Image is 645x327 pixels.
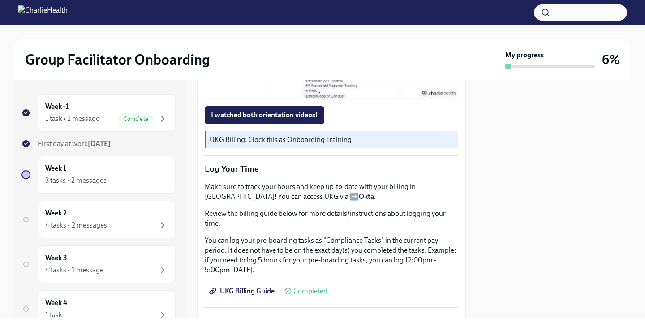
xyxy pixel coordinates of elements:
h3: 6% [602,52,620,68]
h6: Week -1 [45,102,69,112]
p: Log Your Time [205,163,458,175]
a: First day at work[DATE] [21,139,176,149]
a: Week 34 tasks • 1 message [21,245,176,283]
h6: Week 3 [45,253,67,263]
button: I watched both orientation videos! [205,106,324,124]
a: UKG Billing Guide [205,282,281,300]
a: Week 13 tasks • 2 messages [21,156,176,194]
a: Week 24 tasks • 2 messages [21,201,176,238]
span: I watched both orientation videos! [211,111,318,120]
h2: Group Facilitator Onboarding [25,51,210,69]
h6: Week 1 [45,163,66,173]
div: 4 tasks • 1 message [45,265,103,275]
img: CharlieHealth [18,5,68,20]
p: UKG Billing: Clock this as Onboarding Training [210,135,455,145]
strong: [DATE] [88,139,111,148]
strong: My progress [505,50,544,60]
div: 3 tasks • 2 messages [45,176,107,185]
span: Complete [118,116,154,122]
h6: Week 4 [45,298,67,308]
h6: Week 2 [45,208,67,218]
p: You can log your pre-boarding tasks as "Compliance Tasks" in the current pay period. It does not ... [205,236,458,275]
span: First day at work [38,139,111,148]
div: 4 tasks • 2 messages [45,220,107,230]
span: Completed [293,288,327,295]
p: Make sure to track your hours and keep up-to-date with your billing in [GEOGRAPHIC_DATA]! You can... [205,182,458,202]
div: 1 task • 1 message [45,114,99,124]
p: Review the billing guide below for more details/instructions about logging your time. [205,209,458,228]
p: Complete Your First Three Relias Trainings [205,315,458,327]
span: UKG Billing Guide [211,287,275,296]
div: 1 task [45,310,62,320]
a: Okta [359,192,374,201]
a: Week -11 task • 1 messageComplete [21,94,176,132]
